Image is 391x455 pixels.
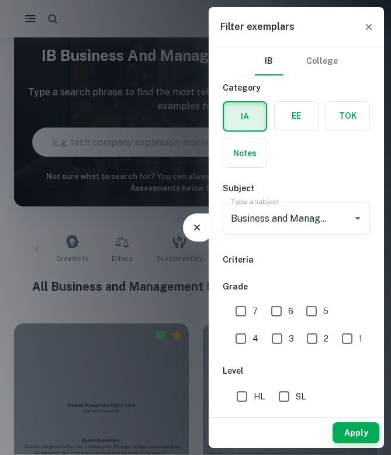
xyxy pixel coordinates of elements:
[255,47,338,75] div: Filter type choice
[223,253,370,266] h6: Criteria
[306,47,338,75] button: College
[359,332,362,345] span: 1
[296,390,306,403] span: SL
[333,422,379,443] button: Apply
[289,332,294,345] span: 3
[231,197,279,206] label: Type a subject
[252,332,258,345] span: 4
[223,182,370,195] h6: Subject
[323,305,328,318] span: 5
[223,280,370,293] h6: Grade
[255,47,283,75] button: IB
[275,102,318,130] button: EE
[224,102,266,130] button: IA
[254,390,265,403] span: HL
[223,364,370,377] h6: Level
[223,81,370,94] h6: Category
[223,139,267,167] button: Notes
[326,102,369,130] button: TOK
[185,216,209,239] button: Filter
[252,305,258,318] span: 7
[324,332,328,345] span: 2
[288,305,293,318] span: 6
[350,210,366,226] button: Open
[220,20,295,34] h6: Filter exemplars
